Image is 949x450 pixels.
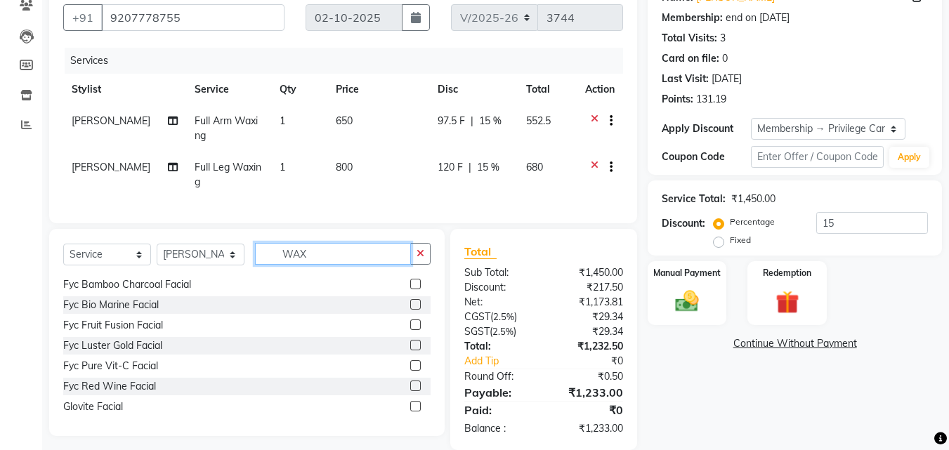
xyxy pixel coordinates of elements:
span: 552.5 [526,114,551,127]
div: ₹1,232.50 [544,339,634,354]
a: Continue Without Payment [650,336,939,351]
div: ₹0 [559,354,634,369]
span: [PERSON_NAME] [72,114,150,127]
div: ₹1,450.00 [544,265,634,280]
div: Fyc Bio Marine Facial [63,298,159,312]
input: Search or Scan [255,243,411,265]
span: | [471,114,473,128]
th: Total [518,74,577,105]
span: | [469,160,471,175]
th: Qty [271,74,327,105]
div: Discount: [454,280,544,295]
div: Total: [454,339,544,354]
span: 2.5% [493,311,514,322]
span: 650 [336,114,353,127]
label: Fixed [730,234,751,246]
span: 1 [280,114,285,127]
div: ₹29.34 [544,310,634,324]
div: Card on file: [662,51,719,66]
div: Discount: [662,216,705,231]
div: ₹217.50 [544,280,634,295]
img: _cash.svg [668,288,706,315]
div: Fyc Pure Vit-C Facial [63,359,158,373]
input: Search by Name/Mobile/Email/Code [101,4,284,31]
div: Sub Total: [454,265,544,280]
div: Membership: [662,11,723,25]
div: ₹29.34 [544,324,634,339]
th: Stylist [63,74,186,105]
div: Last Visit: [662,72,709,86]
div: Points: [662,92,693,107]
div: Glovite Facial [63,399,123,414]
div: Services [65,48,634,74]
button: Apply [889,147,929,168]
span: 1 [280,161,285,173]
div: 131.19 [696,92,726,107]
span: 680 [526,161,543,173]
div: Coupon Code [662,150,750,164]
span: CGST [464,310,490,323]
div: Fyc Fruit Fusion Facial [63,318,163,333]
div: Balance : [454,421,544,436]
span: 2.5% [492,326,513,337]
div: ( ) [454,310,544,324]
div: Apply Discount [662,121,750,136]
a: Add Tip [454,354,558,369]
th: Action [577,74,623,105]
div: ( ) [454,324,544,339]
div: Service Total: [662,192,726,206]
th: Service [186,74,270,105]
span: Full Arm Waxing [195,114,258,142]
span: 15 % [479,114,502,128]
label: Manual Payment [653,267,721,279]
div: Paid: [454,402,544,418]
div: ₹0 [544,402,634,418]
img: _gift.svg [768,288,806,317]
span: [PERSON_NAME] [72,161,150,173]
span: Total [464,244,497,259]
span: 120 F [438,160,463,175]
div: [DATE] [712,72,742,86]
label: Percentage [730,216,775,228]
input: Enter Offer / Coupon Code [751,146,884,168]
button: +91 [63,4,103,31]
div: ₹1,233.00 [544,421,634,436]
div: end on [DATE] [726,11,790,25]
div: 3 [720,31,726,46]
span: 97.5 F [438,114,465,128]
span: 15 % [477,160,499,175]
div: ₹1,233.00 [544,384,634,401]
div: Payable: [454,384,544,401]
div: ₹1,173.81 [544,295,634,310]
div: ₹0.50 [544,369,634,384]
th: Disc [429,74,518,105]
div: Net: [454,295,544,310]
span: 800 [336,161,353,173]
th: Price [327,74,429,105]
div: Total Visits: [662,31,717,46]
div: Round Off: [454,369,544,384]
div: ₹1,450.00 [731,192,775,206]
div: Fyc Red Wine Facial [63,379,156,394]
div: Fyc Luster Gold Facial [63,338,162,353]
span: SGST [464,325,490,338]
div: Fyc Bamboo Charcoal Facial [63,277,191,292]
div: 0 [722,51,728,66]
label: Redemption [763,267,811,279]
span: Full Leg Waxing [195,161,261,188]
